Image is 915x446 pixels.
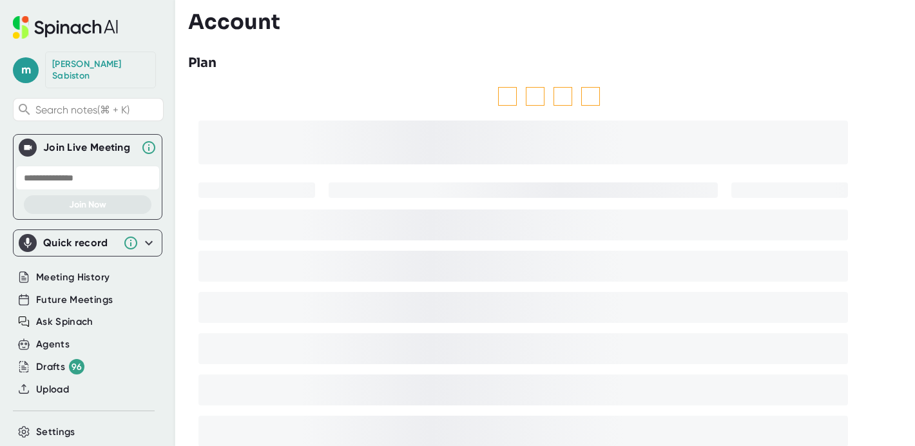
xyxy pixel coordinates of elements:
[188,10,280,34] h3: Account
[36,359,84,374] button: Drafts 96
[36,293,113,307] button: Future Meetings
[21,141,34,154] img: Join Live Meeting
[43,141,135,154] div: Join Live Meeting
[69,199,106,210] span: Join Now
[52,59,149,81] div: Megan Sabiston
[36,315,93,329] button: Ask Spinach
[36,337,70,352] button: Agents
[35,104,160,116] span: Search notes (⌘ + K)
[36,359,84,374] div: Drafts
[36,425,75,440] button: Settings
[24,195,151,214] button: Join Now
[13,57,39,83] span: m
[19,230,157,256] div: Quick record
[36,382,69,397] button: Upload
[43,237,117,249] div: Quick record
[19,135,157,160] div: Join Live MeetingJoin Live Meeting
[36,270,110,285] button: Meeting History
[188,53,217,73] h3: Plan
[69,359,84,374] div: 96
